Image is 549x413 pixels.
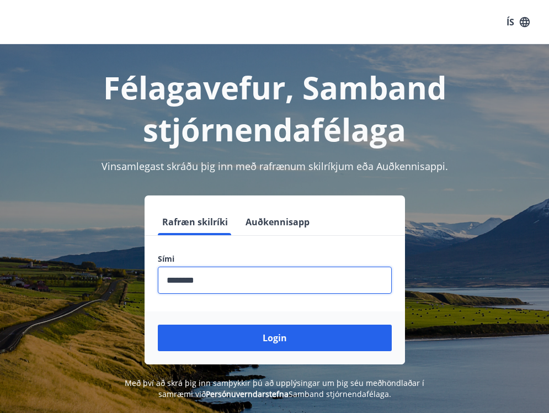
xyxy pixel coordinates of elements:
[125,378,424,399] span: Með því að skrá þig inn samþykkir þú að upplýsingar um þig séu meðhöndlaðar í samræmi við Samband...
[102,160,448,173] span: Vinsamlegast skráðu þig inn með rafrænum skilríkjum eða Auðkennisappi.
[241,209,314,235] button: Auðkennisapp
[158,325,392,351] button: Login
[500,12,536,32] button: ÍS
[13,66,536,150] h1: Félagavefur, Samband stjórnendafélaga
[158,253,392,264] label: Sími
[206,389,289,399] a: Persónuverndarstefna
[158,209,232,235] button: Rafræn skilríki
